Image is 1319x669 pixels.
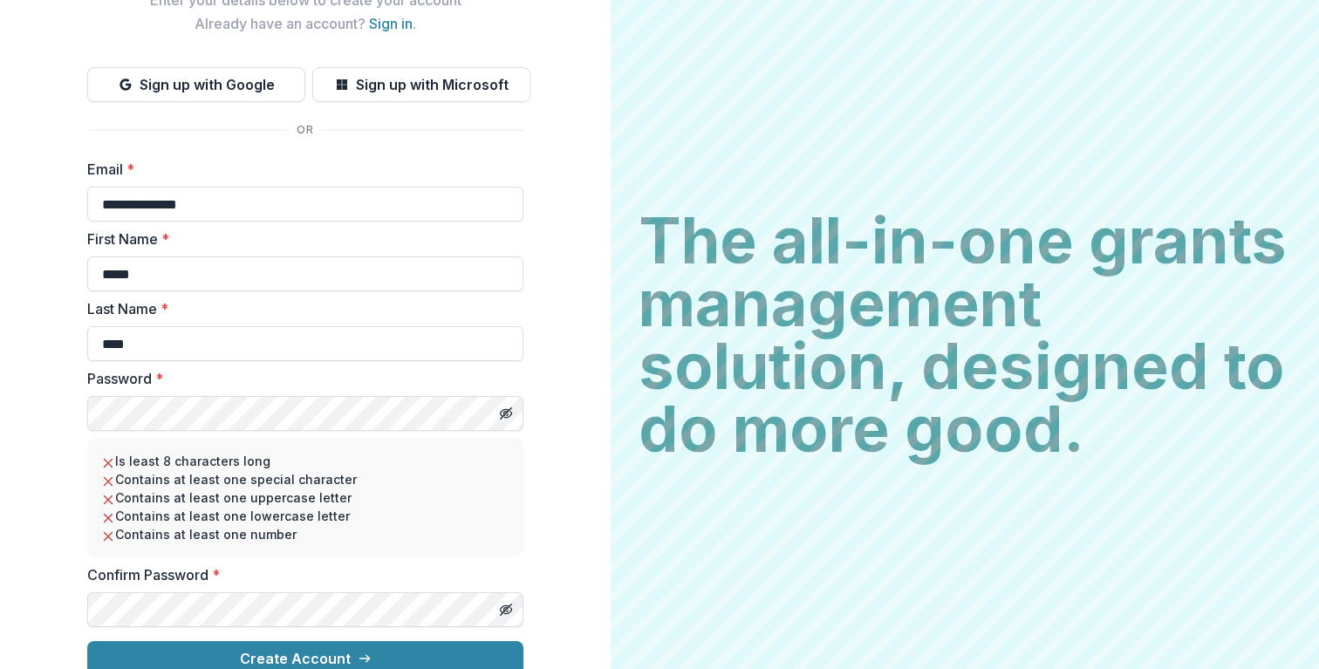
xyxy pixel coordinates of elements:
label: Email [87,159,513,180]
li: Contains at least one number [101,525,509,543]
button: Toggle password visibility [492,399,520,427]
label: First Name [87,229,513,249]
label: Confirm Password [87,564,513,585]
label: Last Name [87,298,513,319]
button: Sign up with Microsoft [312,67,530,102]
button: Toggle password visibility [492,596,520,624]
label: Password [87,368,513,389]
button: Sign up with Google [87,67,305,102]
li: Is least 8 characters long [101,452,509,470]
li: Contains at least one lowercase letter [101,507,509,525]
h2: Already have an account? . [87,16,523,32]
li: Contains at least one special character [101,470,509,488]
li: Contains at least one uppercase letter [101,488,509,507]
a: Sign in [369,15,413,32]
